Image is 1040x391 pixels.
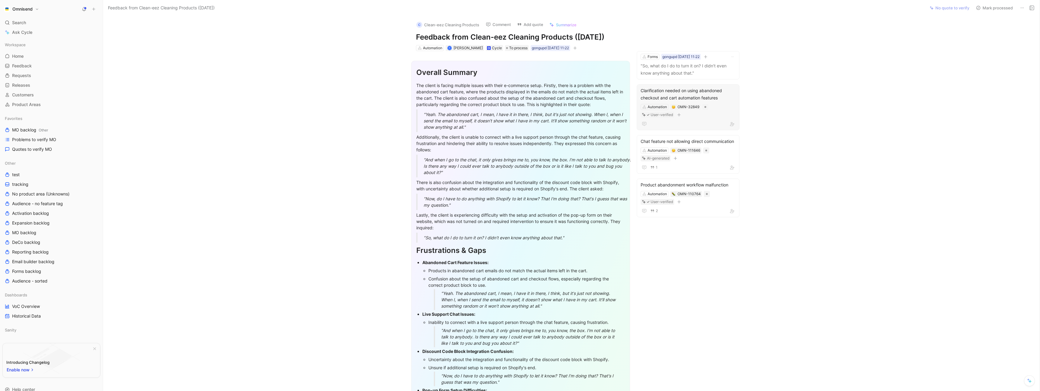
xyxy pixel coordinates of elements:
[453,46,483,50] span: [PERSON_NAME]
[2,267,100,276] a: Forms backlog
[428,319,625,325] div: Inability to connect with a live support person through the chat feature, causing frustration.
[5,42,26,48] span: Workspace
[423,45,442,51] div: Automation
[12,201,63,207] span: Audience - no feature tag
[416,245,625,256] div: Frustrations & Gaps
[12,268,41,274] span: Forms backlog
[108,4,215,11] span: Feedback from Clean-eez Cleaning Products ([DATE])
[672,149,675,152] img: 🤔
[12,239,40,245] span: DeCo backlog
[12,230,36,236] span: MO backlog
[12,259,54,265] span: Email builder backlog
[2,325,100,334] div: Sanity
[641,181,736,189] div: Product abandonment workflow malfunction
[662,54,700,60] div: gongupd [DATE] 11:22
[416,82,625,108] div: The client is facing multiple issues with their e-commerce setup. Firstly, there is a problem wit...
[2,180,100,189] a: tracking
[422,349,514,354] strong: Discount Code Block Integration Confusion:
[2,71,100,80] a: Requests
[424,195,632,208] div: "Now, do I have to do anything with Shopify to let it know? That I'm doing that? That's I guess t...
[2,125,100,134] a: MO backlogOther
[927,4,972,12] button: No quote to verify
[483,20,514,29] button: Comment
[416,179,625,192] div: There is also confusion about the integration and functionality of the discount code block with S...
[416,134,625,153] div: Additionally, the client is unable to connect with a live support person through the chat feature...
[671,192,676,196] button: 🐛
[2,247,100,257] a: Reporting backlog
[7,366,30,373] span: Enable now
[441,290,621,309] div: "Yeah. The abandoned cart, I mean, I have it in there, I think, but it's just not showing. When I...
[6,366,35,374] button: Enable now
[12,220,50,226] span: Expansion backlog
[2,312,100,321] a: Historical Data
[641,138,736,145] div: Chat feature not allowing direct communication
[12,92,34,98] span: Customers
[2,257,100,266] a: Email builder backlog
[2,189,100,199] a: No product area (Unknowns)
[651,112,673,118] div: User-verified
[2,159,100,168] div: Other
[428,364,625,371] div: Unsure if additional setup is required on Shopify's end.
[647,155,669,161] div: AI-generated
[12,181,28,187] span: tracking
[2,276,100,286] a: Audience - sorted
[424,111,632,130] div: "Yeah. The abandoned cart, I mean, I have it in there, I think, but it's just not showing. When I...
[509,45,528,51] span: To process
[492,45,502,51] div: Cycle
[656,166,658,169] span: 1
[2,40,100,49] div: Workspace
[12,249,49,255] span: Reporting backlog
[547,21,579,29] button: Summarize
[678,147,700,153] div: OMN-111646
[648,104,667,110] div: Automation
[414,20,482,29] button: CClean-eez Cleaning Products
[5,115,22,121] span: Favorites
[39,128,48,132] span: Other
[12,19,26,26] span: Search
[2,18,100,27] div: Search
[649,164,659,171] button: 1
[448,46,451,50] div: K
[23,343,80,374] img: bg-BLZuj68n.svg
[416,67,625,78] div: Overall Summary
[424,157,632,176] div: "And when I go to the chat, it only gives brings me to, you know, the box. I'm not able to talk t...
[2,61,100,70] a: Feedback
[5,327,16,333] span: Sanity
[12,53,24,59] span: Home
[651,199,673,205] div: User-verified
[12,82,30,88] span: Releases
[12,127,48,133] span: MO backlog
[672,105,675,109] img: 🤔
[416,22,422,28] div: C
[12,63,32,69] span: Feedback
[641,87,736,102] div: Clarification needed on using abandoned checkout and cart automation features
[2,145,100,154] a: Quotes to verify MO
[2,114,100,123] div: Favorites
[428,267,625,274] div: Products in abandoned cart emails do not match the actual items left in the cart.
[2,28,100,37] a: Ask Cycle
[973,4,1016,12] button: Mark processed
[2,218,100,228] a: Expansion backlog
[12,29,32,36] span: Ask Cycle
[671,105,676,109] button: 🤔
[2,100,100,109] a: Product Areas
[648,147,667,153] div: Automation
[12,146,52,152] span: Quotes to verify MO
[422,260,489,265] strong: Abandoned Cart Feature Issues:
[2,52,100,61] a: Home
[6,359,50,366] div: Introducing Changelog
[671,148,676,153] button: 🤔
[12,313,41,319] span: Historical Data
[441,327,621,346] div: "And when I go to the chat, it only gives brings me to, you know, the box. I'm not able to talk t...
[678,104,699,110] div: OMN-32849
[416,212,625,231] div: Lastly, the client is experiencing difficulty with the setup and activation of the pop-up form on...
[649,208,659,214] button: 2
[12,278,47,284] span: Audience - sorted
[12,102,41,108] span: Product Areas
[2,159,100,286] div: OthertesttrackingNo product area (Unknowns)Audience - no feature tagActivation backlogExpansion b...
[556,22,577,27] span: Summarize
[12,191,70,197] span: No product area (Unknowns)
[12,172,20,178] span: test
